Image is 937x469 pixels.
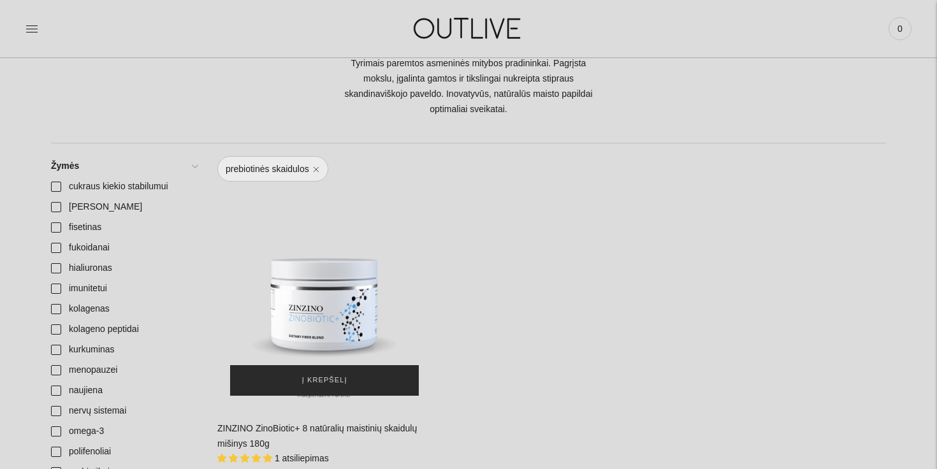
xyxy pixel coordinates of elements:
[275,453,329,463] span: 1 atsiliepimas
[43,258,205,278] a: hialiuronas
[230,365,419,396] button: Į krepšelį
[43,177,205,197] a: cukraus kiekio stabilumui
[217,194,432,408] a: ZINZINO ZinoBiotic+ 8 natūralių maistinių skaidulų mišinys 180g
[889,15,912,43] a: 0
[43,217,205,238] a: fisetinas
[43,278,205,299] a: imunitetui
[43,156,205,177] a: Žymės
[43,197,205,217] a: [PERSON_NAME]
[43,421,205,442] a: omega-3
[43,238,205,258] a: fukoidanai
[43,299,205,319] a: kolagenas
[217,423,417,449] a: ZINZINO ZinoBiotic+ 8 natūralių maistinių skaidulų mišinys 180g
[217,453,275,463] span: 5.00 stars
[891,20,909,38] span: 0
[43,442,205,462] a: polifenoliai
[302,374,347,387] span: Į krepšelį
[217,156,328,182] a: prebiotinės skaidulos
[43,360,205,380] a: menopauzei
[43,380,205,401] a: naujiena
[43,401,205,421] a: nervų sistemai
[43,340,205,360] a: kurkuminas
[389,6,548,50] img: OUTLIVE
[43,319,205,340] a: kolageno peptidai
